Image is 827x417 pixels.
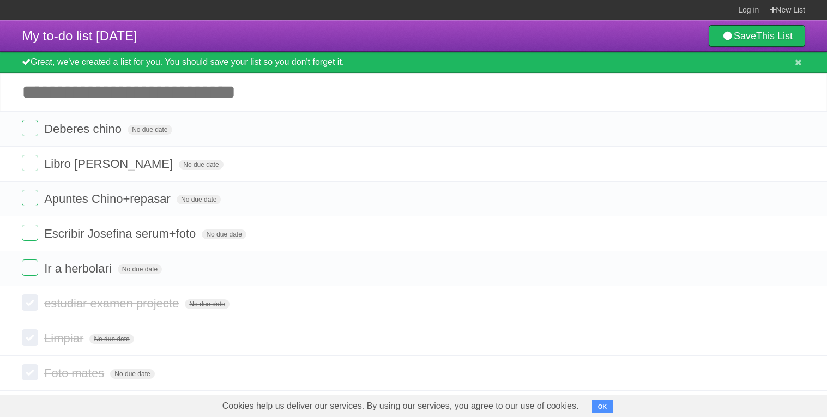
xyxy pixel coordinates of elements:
[22,329,38,346] label: Done
[44,122,124,136] span: Deberes chino
[44,227,198,240] span: Escribir Josefina serum+foto
[118,264,162,274] span: No due date
[22,364,38,380] label: Done
[44,331,86,345] span: Limpiar
[44,192,173,206] span: Apuntes Chino+repasar
[44,262,114,275] span: Ir a herbolari
[592,400,613,413] button: OK
[756,31,793,41] b: This List
[179,160,223,170] span: No due date
[22,155,38,171] label: Done
[89,334,134,344] span: No due date
[185,299,229,309] span: No due date
[177,195,221,204] span: No due date
[22,294,38,311] label: Done
[22,259,38,276] label: Done
[22,225,38,241] label: Done
[202,229,246,239] span: No due date
[44,157,176,171] span: Libro [PERSON_NAME]
[22,190,38,206] label: Done
[128,125,172,135] span: No due date
[110,369,154,379] span: No due date
[44,297,182,310] span: estudiar examen projecte
[709,25,805,47] a: SaveThis List
[44,366,107,380] span: Foto mates
[22,28,137,43] span: My to-do list [DATE]
[212,395,590,417] span: Cookies help us deliver our services. By using our services, you agree to our use of cookies.
[22,120,38,136] label: Done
